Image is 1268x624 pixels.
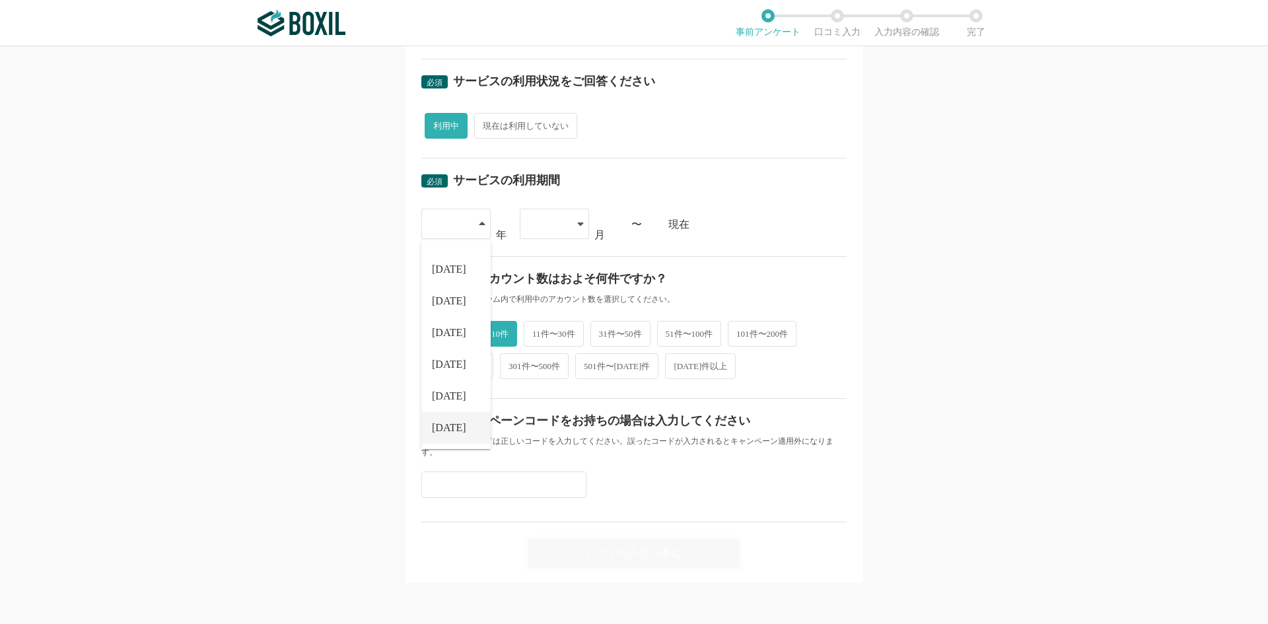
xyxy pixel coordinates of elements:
span: 11件〜30件 [524,321,584,347]
span: [DATE] [432,423,466,433]
span: [DATE] [432,359,466,370]
div: 現在 [668,219,847,230]
li: 完了 [941,9,1010,37]
li: 入力内容の確認 [872,9,941,37]
div: キャンペーンコードは正しいコードを入力してください。誤ったコードが入力されるとキャンペーン適用外になります。 [421,436,847,458]
span: [DATE] [432,264,466,275]
div: 年 [496,230,507,240]
span: 現在は利用していない [474,113,577,139]
span: 必須 [427,78,442,87]
span: [DATE]件以上 [665,353,736,379]
span: [DATE] [432,296,466,306]
div: ・社内もしくはチーム内で利用中のアカウント数を選択してください。 [421,294,847,305]
span: 利用中 [425,113,468,139]
span: 必須 [427,177,442,186]
span: 501件〜[DATE]件 [575,353,658,379]
div: 月 [594,230,605,240]
li: 事前アンケート [733,9,802,37]
span: 31件〜50件 [590,321,651,347]
span: [DATE] [432,328,466,338]
img: ボクシルSaaS_ロゴ [258,10,345,36]
span: 101件〜200件 [728,321,796,347]
div: サービスの利用期間 [453,174,560,186]
div: キャンペーンコードをお持ちの場合は入力してください [453,415,750,427]
div: 利用アカウント数はおよそ何件ですか？ [453,273,667,285]
div: 〜 [631,219,642,230]
div: サービスの利用状況をご回答ください [453,75,655,87]
li: 口コミ入力 [802,9,872,37]
span: 51件〜100件 [657,321,722,347]
span: [DATE] [432,391,466,401]
span: 301件〜500件 [500,353,569,379]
